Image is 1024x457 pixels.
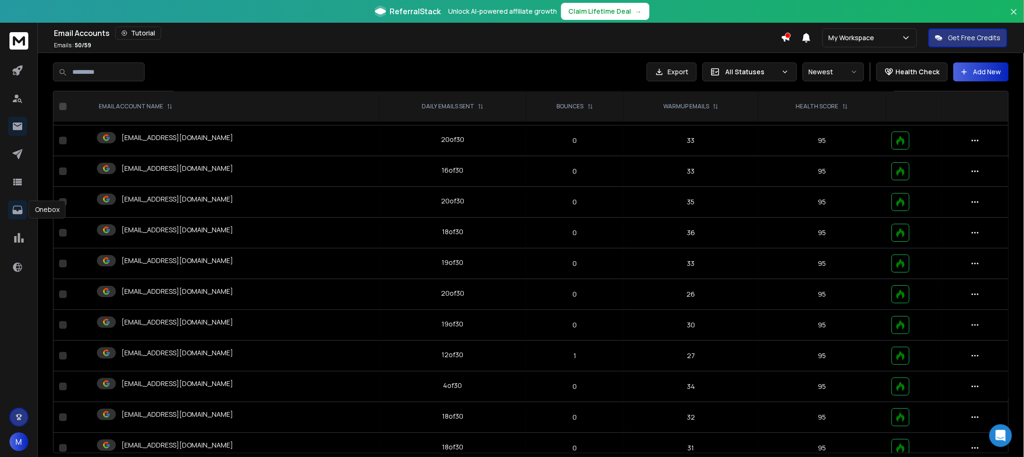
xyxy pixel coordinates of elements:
[758,187,886,218] td: 95
[442,412,463,421] div: 18 of 30
[624,341,758,371] td: 27
[442,227,463,237] div: 18 of 30
[442,258,463,267] div: 19 of 30
[449,7,557,16] p: Unlock AI-powered affiliate growth
[99,103,173,110] div: EMAIL ACCOUNT NAME
[663,103,709,110] p: WARMUP EMAILS
[948,33,1001,43] p: Get Free Credits
[532,413,619,422] p: 0
[9,432,28,451] button: M
[896,67,940,77] p: Health Check
[726,67,778,77] p: All Statuses
[532,259,619,268] p: 0
[29,201,66,219] div: Onebox
[796,103,839,110] p: HEALTH SCORE
[532,443,619,453] p: 0
[758,341,886,371] td: 95
[115,26,161,40] button: Tutorial
[557,103,584,110] p: BOUNCES
[635,7,642,16] span: →
[54,26,781,40] div: Email Accounts
[532,136,619,145] p: 0
[442,319,463,329] div: 19 of 30
[121,164,233,173] p: [EMAIL_ADDRESS][DOMAIN_NAME]
[442,350,463,360] div: 12 of 30
[54,42,91,49] p: Emails :
[441,289,464,298] div: 20 of 30
[121,379,233,388] p: [EMAIL_ADDRESS][DOMAIN_NAME]
[532,290,619,299] p: 0
[624,248,758,279] td: 33
[75,41,91,49] span: 50 / 59
[624,218,758,248] td: 36
[803,62,864,81] button: Newest
[989,424,1012,447] div: Open Intercom Messenger
[647,62,697,81] button: Export
[758,125,886,156] td: 95
[624,371,758,402] td: 34
[442,442,463,452] div: 18 of 30
[758,279,886,310] td: 95
[121,348,233,358] p: [EMAIL_ADDRESS][DOMAIN_NAME]
[758,402,886,433] td: 95
[442,166,463,175] div: 16 of 30
[624,310,758,341] td: 30
[758,218,886,248] td: 95
[561,3,650,20] button: Claim Lifetime Deal→
[441,196,464,206] div: 20 of 30
[954,62,1009,81] button: Add New
[929,28,1007,47] button: Get Free Credits
[443,381,462,390] div: 4 of 30
[624,402,758,433] td: 32
[624,125,758,156] td: 33
[876,62,948,81] button: Health Check
[121,256,233,265] p: [EMAIL_ADDRESS][DOMAIN_NAME]
[758,371,886,402] td: 95
[829,33,878,43] p: My Workspace
[532,382,619,391] p: 0
[624,279,758,310] td: 26
[121,287,233,296] p: [EMAIL_ADDRESS][DOMAIN_NAME]
[121,225,233,235] p: [EMAIL_ADDRESS][DOMAIN_NAME]
[390,6,441,17] span: ReferralStack
[758,156,886,187] td: 95
[532,351,619,360] p: 1
[758,310,886,341] td: 95
[422,103,474,110] p: DAILY EMAILS SENT
[121,317,233,327] p: [EMAIL_ADDRESS][DOMAIN_NAME]
[532,320,619,330] p: 0
[1008,6,1020,28] button: Close banner
[121,194,233,204] p: [EMAIL_ADDRESS][DOMAIN_NAME]
[121,133,233,142] p: [EMAIL_ADDRESS][DOMAIN_NAME]
[121,440,233,450] p: [EMAIL_ADDRESS][DOMAIN_NAME]
[121,410,233,419] p: [EMAIL_ADDRESS][DOMAIN_NAME]
[532,167,619,176] p: 0
[532,228,619,237] p: 0
[624,187,758,218] td: 35
[441,135,464,144] div: 20 of 30
[532,197,619,207] p: 0
[624,156,758,187] td: 33
[758,248,886,279] td: 95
